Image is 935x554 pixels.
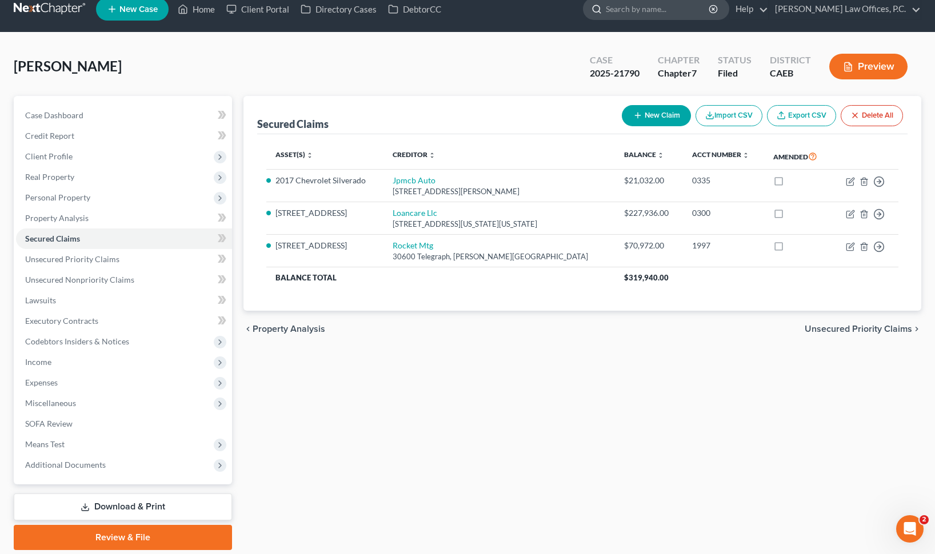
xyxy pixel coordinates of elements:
[590,54,640,67] div: Case
[764,143,832,170] th: Amended
[266,267,615,288] th: Balance Total
[393,251,605,262] div: 30600 Telegraph, [PERSON_NAME][GEOGRAPHIC_DATA]
[25,234,80,243] span: Secured Claims
[25,439,65,449] span: Means Test
[14,58,122,74] span: [PERSON_NAME]
[275,175,374,186] li: 2017 Chevrolet Silverado
[25,192,90,202] span: Personal Property
[590,67,640,80] div: 2025-21790
[306,152,313,159] i: unfold_more
[920,515,929,524] span: 2
[25,151,73,161] span: Client Profile
[25,254,119,264] span: Unsecured Priority Claims
[767,105,836,126] a: Export CSV
[25,275,134,284] span: Unsecured Nonpriority Claims
[718,54,752,67] div: Status
[770,67,811,80] div: CAEB
[275,240,374,251] li: [STREET_ADDRESS]
[658,67,700,80] div: Chapter
[841,105,903,126] button: Delete All
[16,414,232,434] a: SOFA Review
[257,117,329,131] div: Secured Claims
[16,290,232,311] a: Lawsuits
[25,357,51,367] span: Income
[14,525,232,550] a: Review & File
[624,207,674,219] div: $227,936.00
[16,105,232,126] a: Case Dashboard
[624,175,674,186] div: $21,032.00
[393,186,605,197] div: [STREET_ADDRESS][PERSON_NAME]
[692,175,756,186] div: 0335
[742,152,749,159] i: unfold_more
[25,316,98,326] span: Executory Contracts
[696,105,762,126] button: Import CSV
[25,295,56,305] span: Lawsuits
[25,131,74,140] span: Credit Report
[119,5,158,14] span: New Case
[393,175,435,185] a: Jpmcb Auto
[624,150,664,159] a: Balance unfold_more
[622,105,691,126] button: New Claim
[393,219,605,230] div: [STREET_ADDRESS][US_STATE][US_STATE]
[805,324,912,334] span: Unsecured Priority Claims
[25,110,83,120] span: Case Dashboard
[16,311,232,331] a: Executory Contracts
[25,398,76,408] span: Miscellaneous
[805,324,921,334] button: Unsecured Priority Claims chevron_right
[624,240,674,251] div: $70,972.00
[25,378,58,387] span: Expenses
[14,493,232,520] a: Download & Print
[25,419,73,428] span: SOFA Review
[243,324,325,334] button: chevron_left Property Analysis
[25,213,89,223] span: Property Analysis
[253,324,325,334] span: Property Analysis
[912,324,921,334] i: chevron_right
[25,172,74,182] span: Real Property
[829,54,908,79] button: Preview
[770,54,811,67] div: District
[275,207,374,219] li: [STREET_ADDRESS]
[896,515,924,543] iframe: Intercom live chat
[16,228,232,249] a: Secured Claims
[692,150,749,159] a: Acct Number unfold_more
[692,207,756,219] div: 0300
[429,152,435,159] i: unfold_more
[16,126,232,146] a: Credit Report
[657,152,664,159] i: unfold_more
[692,67,697,78] span: 7
[393,240,433,250] a: Rocket Mtg
[16,270,232,290] a: Unsecured Nonpriority Claims
[243,324,253,334] i: chevron_left
[393,208,437,218] a: Loancare Llc
[393,150,435,159] a: Creditor unfold_more
[718,67,752,80] div: Filed
[16,249,232,270] a: Unsecured Priority Claims
[275,150,313,159] a: Asset(s) unfold_more
[692,240,756,251] div: 1997
[624,273,669,282] span: $319,940.00
[25,336,129,346] span: Codebtors Insiders & Notices
[658,54,700,67] div: Chapter
[25,460,106,469] span: Additional Documents
[16,208,232,228] a: Property Analysis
